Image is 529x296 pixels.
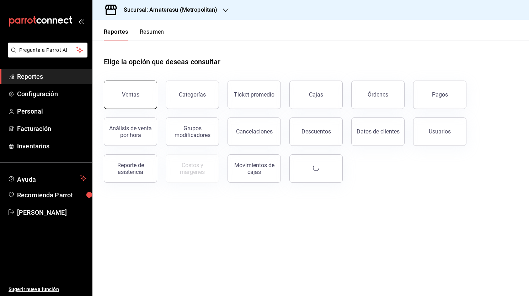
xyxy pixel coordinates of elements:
[351,117,405,146] button: Datos de clientes
[432,91,448,98] div: Pagos
[17,72,86,81] span: Reportes
[104,117,157,146] button: Análisis de venta por hora
[166,154,219,183] button: Contrata inventarios para ver este reporte
[122,91,139,98] div: Ventas
[5,51,87,59] a: Pregunta a Parrot AI
[104,56,220,67] h1: Elige la opción que deseas consultar
[104,28,164,40] div: navigation tabs
[8,43,87,57] button: Pregunta a Parrot AI
[413,117,466,146] button: Usuarios
[17,124,86,133] span: Facturación
[19,46,76,54] span: Pregunta a Parrot AI
[9,286,86,293] span: Sugerir nueva función
[309,91,324,99] div: Cajas
[357,128,400,135] div: Datos de clientes
[166,117,219,146] button: Grupos modificadores
[17,106,86,116] span: Personal
[228,81,281,109] button: Ticket promedio
[140,28,164,40] button: Resumen
[78,18,84,24] button: open_drawer_menu
[413,81,466,109] button: Pagos
[170,162,214,175] div: Costos y márgenes
[104,154,157,183] button: Reporte de asistencia
[289,117,343,146] button: Descuentos
[108,162,153,175] div: Reporte de asistencia
[179,91,206,98] div: Categorías
[108,125,153,138] div: Análisis de venta por hora
[17,174,77,182] span: Ayuda
[17,141,86,151] span: Inventarios
[232,162,276,175] div: Movimientos de cajas
[351,81,405,109] button: Órdenes
[104,28,128,40] button: Reportes
[17,190,86,200] span: Recomienda Parrot
[17,208,86,217] span: [PERSON_NAME]
[301,128,331,135] div: Descuentos
[118,6,217,14] h3: Sucursal: Amaterasu (Metropolitan)
[234,91,274,98] div: Ticket promedio
[368,91,388,98] div: Órdenes
[170,125,214,138] div: Grupos modificadores
[236,128,273,135] div: Cancelaciones
[104,81,157,109] button: Ventas
[166,81,219,109] button: Categorías
[228,154,281,183] button: Movimientos de cajas
[228,117,281,146] button: Cancelaciones
[429,128,451,135] div: Usuarios
[17,89,86,99] span: Configuración
[289,81,343,109] a: Cajas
